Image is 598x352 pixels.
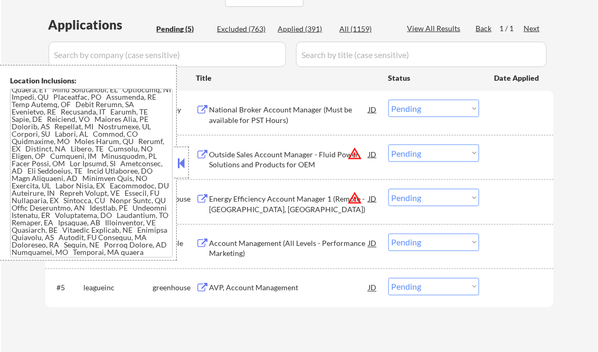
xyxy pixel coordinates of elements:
[495,73,541,83] div: Date Applied
[368,189,378,208] div: JD
[157,24,210,34] div: Pending (5)
[368,278,378,297] div: JD
[210,149,369,170] div: Outside Sales Account Manager - Fluid Power Solutions and Products for OEM
[210,194,369,214] div: Energy Efficiency Account Manager 1 (Remote - [GEOGRAPHIC_DATA], [GEOGRAPHIC_DATA])
[196,73,378,83] div: Title
[210,283,369,293] div: AVP, Account Management
[278,24,331,34] div: Applied (391)
[217,24,270,34] div: Excluded (763)
[388,68,479,87] div: Status
[500,23,524,34] div: 1 / 1
[49,18,153,31] div: Applications
[296,42,547,67] input: Search by title (case sensitive)
[49,42,286,67] input: Search by company (case sensitive)
[84,283,153,293] div: leagueinc
[10,75,173,86] div: Location Inclusions:
[407,23,464,34] div: View All Results
[348,191,363,205] button: warning_amber
[210,104,369,125] div: National Broker Account Manager (Must be available for PST Hours)
[368,145,378,164] div: JD
[340,24,393,34] div: All (1159)
[348,146,363,161] button: warning_amber
[524,23,541,34] div: Next
[368,100,378,119] div: JD
[210,239,369,259] div: Account Management (All Levels - Performance Marketing)
[476,23,493,34] div: Back
[153,283,196,293] div: greenhouse
[57,283,75,293] div: #5
[368,234,378,253] div: JD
